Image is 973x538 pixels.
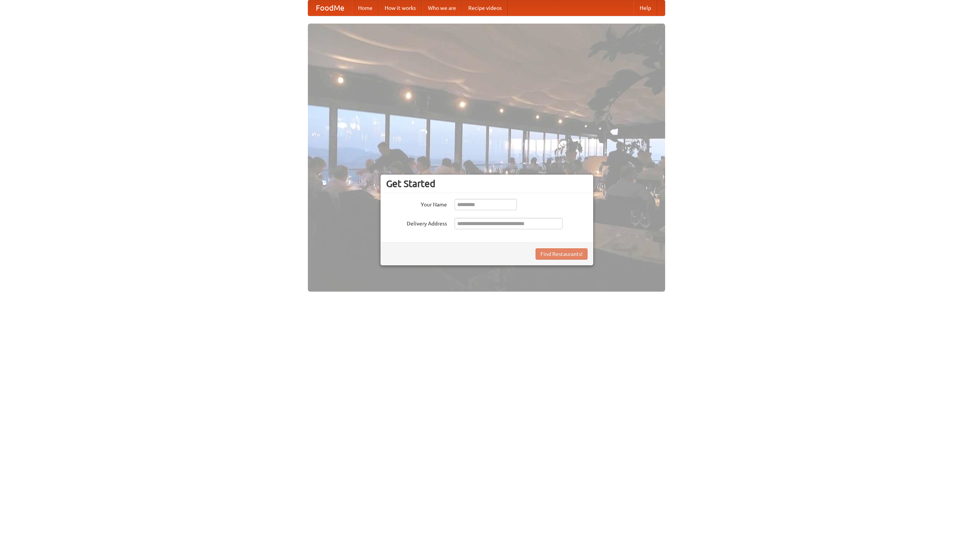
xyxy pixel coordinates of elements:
a: Who we are [422,0,462,16]
a: Home [352,0,379,16]
label: Delivery Address [386,218,447,227]
h3: Get Started [386,178,588,189]
button: Find Restaurants! [536,248,588,260]
a: FoodMe [308,0,352,16]
a: Help [634,0,657,16]
a: How it works [379,0,422,16]
label: Your Name [386,199,447,208]
a: Recipe videos [462,0,508,16]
